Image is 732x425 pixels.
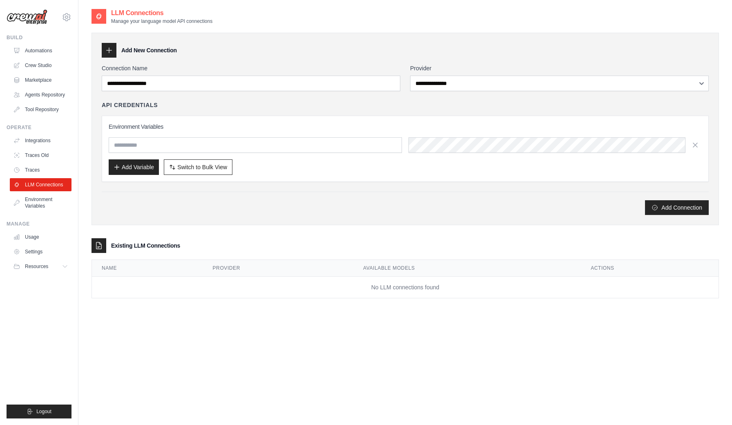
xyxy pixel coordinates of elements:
a: Settings [10,245,71,258]
span: Switch to Bulk View [177,163,227,171]
a: Integrations [10,134,71,147]
label: Connection Name [102,64,400,72]
a: Tool Repository [10,103,71,116]
h3: Add New Connection [121,46,177,54]
td: No LLM connections found [92,277,719,298]
th: Available Models [353,260,581,277]
button: Add Variable [109,159,159,175]
a: Environment Variables [10,193,71,212]
button: Switch to Bulk View [164,159,232,175]
img: Logo [7,9,47,25]
th: Actions [581,260,719,277]
th: Provider [203,260,354,277]
a: Agents Repository [10,88,71,101]
a: Usage [10,230,71,244]
span: Resources [25,263,48,270]
h3: Environment Variables [109,123,702,131]
h4: API Credentials [102,101,158,109]
a: Crew Studio [10,59,71,72]
a: Traces [10,163,71,177]
button: Logout [7,405,71,418]
h2: LLM Connections [111,8,212,18]
h3: Existing LLM Connections [111,242,180,250]
div: Manage [7,221,71,227]
label: Provider [410,64,709,72]
a: Traces Old [10,149,71,162]
span: Logout [36,408,51,415]
button: Add Connection [645,200,709,215]
p: Manage your language model API connections [111,18,212,25]
th: Name [92,260,203,277]
button: Resources [10,260,71,273]
a: Marketplace [10,74,71,87]
div: Operate [7,124,71,131]
a: LLM Connections [10,178,71,191]
div: Build [7,34,71,41]
a: Automations [10,44,71,57]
